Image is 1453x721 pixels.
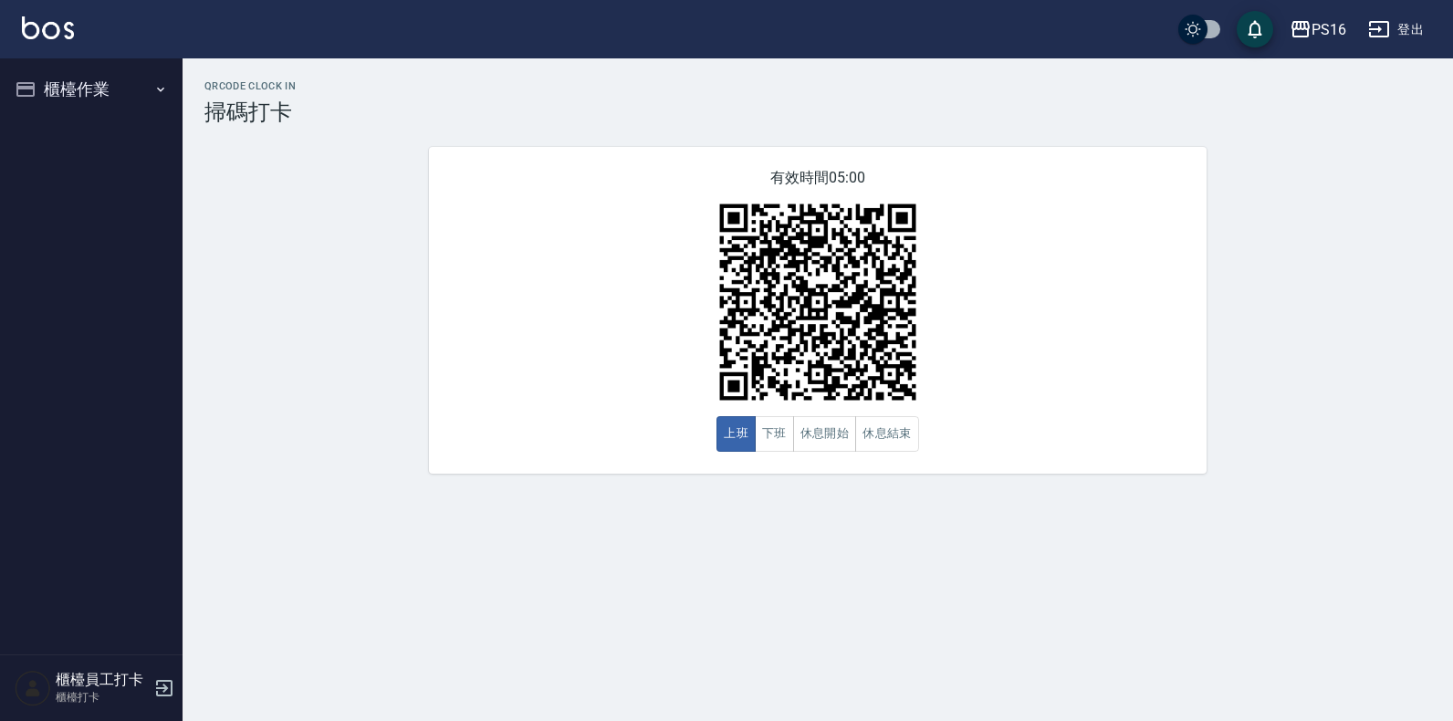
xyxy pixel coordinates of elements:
button: 下班 [755,416,794,452]
img: Logo [22,16,74,39]
button: 休息結束 [855,416,919,452]
div: PS16 [1312,18,1346,41]
button: save [1237,11,1273,47]
h5: 櫃檯員工打卡 [56,671,149,689]
div: 有效時間 05:00 [429,147,1207,474]
h3: 掃碼打卡 [204,99,1431,125]
button: 登出 [1361,13,1431,47]
img: Person [15,670,51,706]
h2: QRcode Clock In [204,80,1431,92]
button: 上班 [716,416,756,452]
button: 休息開始 [793,416,857,452]
button: PS16 [1282,11,1354,48]
button: 櫃檯作業 [7,66,175,113]
p: 櫃檯打卡 [56,689,149,705]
